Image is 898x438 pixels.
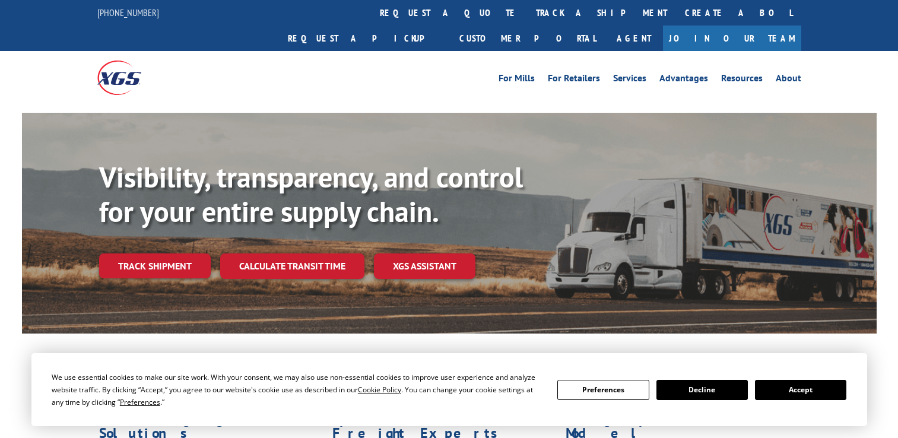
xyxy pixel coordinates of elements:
button: Preferences [557,380,649,400]
span: Preferences [120,397,160,407]
a: Advantages [659,74,708,87]
a: Services [613,74,646,87]
div: We use essential cookies to make our site work. With your consent, we may also use non-essential ... [52,371,543,408]
a: Agent [605,26,663,51]
a: Calculate transit time [220,253,364,279]
a: [PHONE_NUMBER] [97,7,159,18]
a: For Mills [499,74,535,87]
a: Track shipment [99,253,211,278]
span: Cookie Policy [358,385,401,395]
button: Decline [656,380,748,400]
a: About [776,74,801,87]
a: Request a pickup [279,26,450,51]
a: Customer Portal [450,26,605,51]
div: Cookie Consent Prompt [31,353,867,426]
button: Accept [755,380,846,400]
a: XGS ASSISTANT [374,253,475,279]
a: Join Our Team [663,26,801,51]
a: For Retailers [548,74,600,87]
b: Visibility, transparency, and control for your entire supply chain. [99,158,523,230]
a: Resources [721,74,763,87]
